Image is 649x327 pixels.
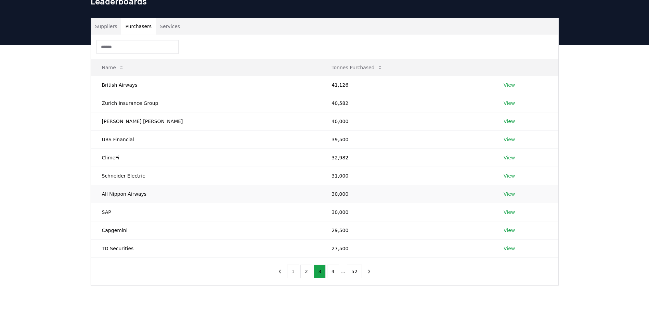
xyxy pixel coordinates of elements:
button: Suppliers [91,18,121,35]
a: View [504,245,515,252]
td: SAP [91,203,321,221]
button: Name [96,61,130,74]
td: 41,126 [321,76,493,94]
td: 32,982 [321,148,493,167]
td: TD Securities [91,239,321,257]
a: View [504,118,515,125]
a: View [504,209,515,216]
td: British Airways [91,76,321,94]
td: All Nippon Airways [91,185,321,203]
td: Capgemini [91,221,321,239]
td: ClimeFi [91,148,321,167]
td: UBS Financial [91,130,321,148]
a: View [504,100,515,107]
td: 27,500 [321,239,493,257]
a: View [504,154,515,161]
td: 39,500 [321,130,493,148]
a: View [504,191,515,197]
button: 2 [300,265,312,278]
td: 40,582 [321,94,493,112]
td: 40,000 [321,112,493,130]
a: View [504,136,515,143]
a: View [504,227,515,234]
a: View [504,172,515,179]
td: 31,000 [321,167,493,185]
button: 4 [327,265,339,278]
td: 29,500 [321,221,493,239]
td: [PERSON_NAME] [PERSON_NAME] [91,112,321,130]
td: Schneider Electric [91,167,321,185]
td: 30,000 [321,185,493,203]
button: Purchasers [121,18,156,35]
button: previous page [274,265,286,278]
button: Services [156,18,184,35]
a: View [504,82,515,88]
button: Tonnes Purchased [326,61,388,74]
button: next page [363,265,375,278]
button: 1 [287,265,299,278]
button: 52 [347,265,362,278]
li: ... [340,267,346,276]
button: 3 [314,265,326,278]
td: Zurich Insurance Group [91,94,321,112]
td: 30,000 [321,203,493,221]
